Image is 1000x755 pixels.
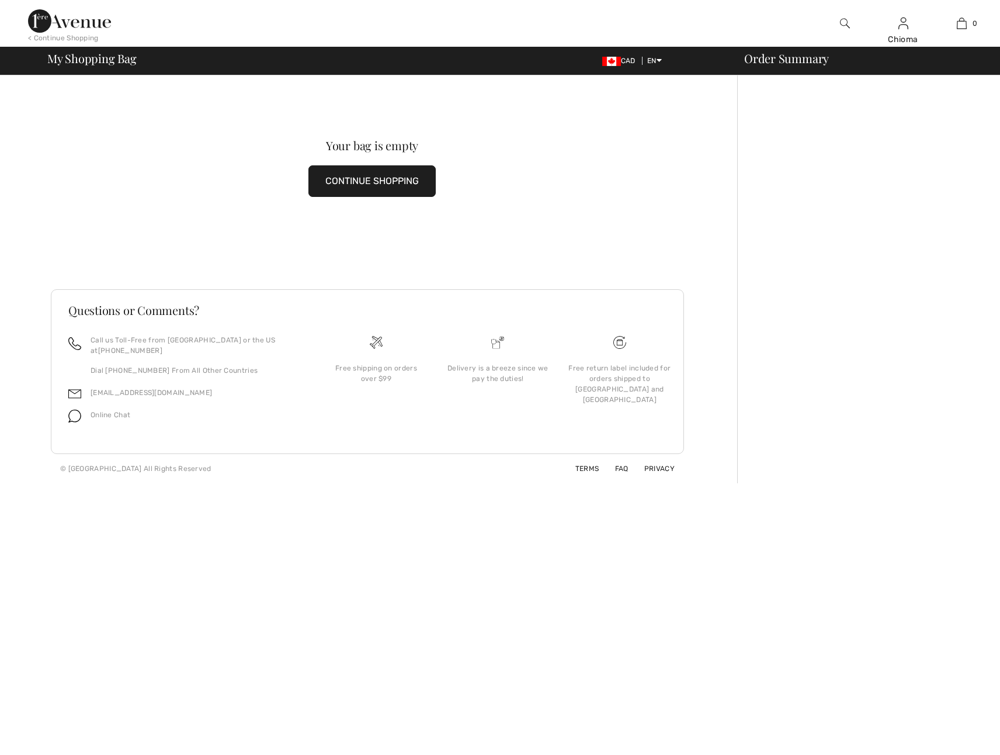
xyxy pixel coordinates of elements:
div: © [GEOGRAPHIC_DATA] All Rights Reserved [60,463,211,474]
div: < Continue Shopping [28,33,99,43]
div: Free shipping on orders over $99 [325,363,428,384]
h3: Questions or Comments? [68,304,666,316]
div: Your bag is empty [83,140,661,151]
a: Privacy [630,465,675,473]
img: call [68,337,81,350]
span: CAD [602,57,640,65]
img: email [68,387,81,400]
span: EN [647,57,662,65]
img: 1ère Avenue [28,9,111,33]
img: search the website [840,16,850,30]
img: Free shipping on orders over $99 [613,336,626,349]
p: Call us Toll-Free from [GEOGRAPHIC_DATA] or the US at [91,335,301,356]
span: My Shopping Bag [47,53,137,64]
a: [PHONE_NUMBER] [98,347,162,355]
div: Delivery is a breeze since we pay the duties! [446,363,549,384]
img: Delivery is a breeze since we pay the duties! [491,336,504,349]
a: Terms [561,465,599,473]
span: 0 [973,18,977,29]
img: Canadian Dollar [602,57,621,66]
p: Dial [PHONE_NUMBER] From All Other Countries [91,365,301,376]
a: 0 [933,16,990,30]
a: [EMAIL_ADDRESS][DOMAIN_NAME] [91,389,212,397]
a: FAQ [601,465,629,473]
img: My Info [898,16,908,30]
div: Free return label included for orders shipped to [GEOGRAPHIC_DATA] and [GEOGRAPHIC_DATA] [568,363,671,405]
span: Online Chat [91,411,130,419]
div: Order Summary [730,53,993,64]
div: Chioma [874,33,932,46]
img: chat [68,410,81,422]
button: CONTINUE SHOPPING [308,165,436,197]
img: My Bag [957,16,967,30]
a: Sign In [898,18,908,29]
img: Free shipping on orders over $99 [370,336,383,349]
